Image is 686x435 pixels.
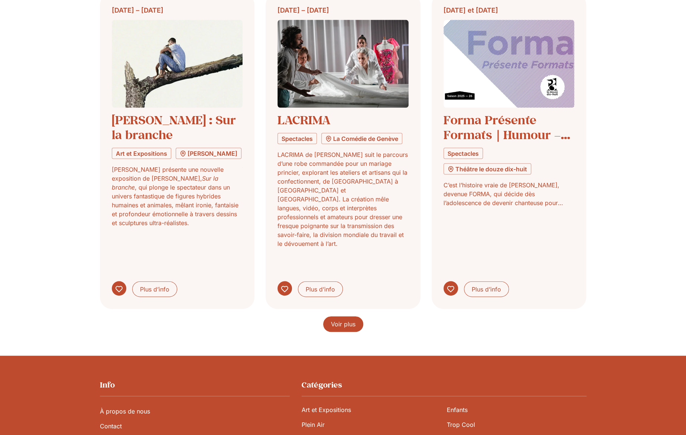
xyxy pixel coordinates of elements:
[100,418,290,433] a: Contact
[331,320,355,329] span: Voir plus
[443,112,570,157] a: Forma Présente Formats｜Humour – Seul en scène
[443,148,483,159] a: Spectacles
[132,281,177,297] a: Plus d’info
[277,133,317,144] a: Spectacles
[112,5,243,15] div: [DATE] – [DATE]
[447,402,586,417] a: Enfants
[140,284,169,293] span: Plus d’info
[447,417,586,432] a: Trop Cool
[443,163,531,174] a: Théâtre le douze dix-huit
[277,150,409,248] p: LACRIMA de [PERSON_NAME] suit le parcours d’une robe commandée pour un mariage princier, exploran...
[112,112,236,142] a: [PERSON_NAME] : Sur la branche
[100,379,290,390] h2: Info
[277,5,409,15] div: [DATE] – [DATE]
[472,284,501,293] span: Plus d’info
[443,5,575,15] div: [DATE] et [DATE]
[302,402,441,417] a: Art et Expositions
[100,403,290,433] nav: Menu
[298,281,343,297] a: Plus d’info
[323,316,363,332] a: Voir plus
[306,284,335,293] span: Plus d’info
[443,180,575,207] p: C’est l’histoire vraie de [PERSON_NAME], devenue FORMA, qui décide dès l’adolescence de devenir c...
[302,417,441,432] a: Plein Air
[321,133,402,144] a: La Comédie de Genève
[112,148,171,159] a: Art et Expositions
[176,148,241,159] a: [PERSON_NAME]
[112,165,243,227] p: [PERSON_NAME] présente une nouvelle exposition de [PERSON_NAME], , qui plonge le spectateur dans ...
[464,281,509,297] a: Plus d’info
[302,379,586,390] h2: Catégories
[100,403,290,418] a: À propos de nous
[277,112,330,127] a: LACRIMA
